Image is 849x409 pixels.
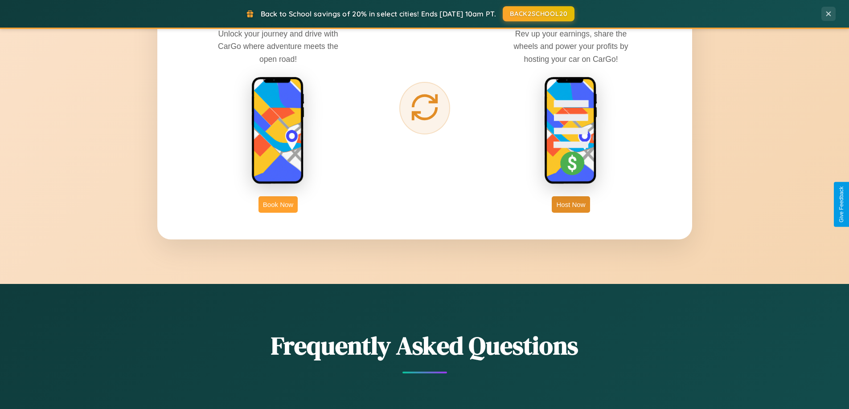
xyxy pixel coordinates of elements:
span: Back to School savings of 20% in select cities! Ends [DATE] 10am PT. [261,9,496,18]
p: Rev up your earnings, share the wheels and power your profits by hosting your car on CarGo! [504,28,638,65]
div: Give Feedback [838,186,845,223]
button: Host Now [552,196,590,213]
img: rent phone [251,77,305,185]
button: BACK2SCHOOL20 [503,6,574,21]
button: Book Now [258,196,298,213]
img: host phone [544,77,598,185]
h2: Frequently Asked Questions [157,328,692,363]
p: Unlock your journey and drive with CarGo where adventure meets the open road! [211,28,345,65]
